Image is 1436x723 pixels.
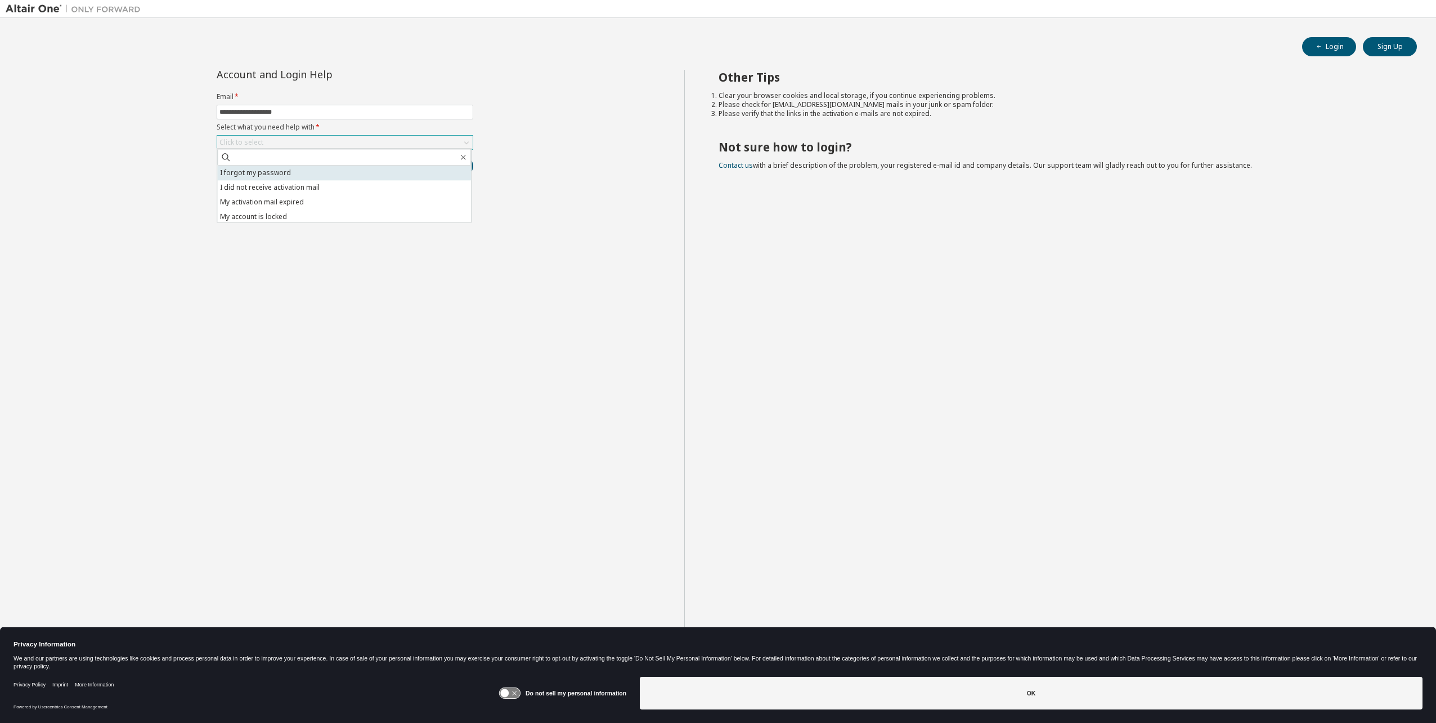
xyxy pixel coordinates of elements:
li: I forgot my password [217,166,471,180]
button: Sign Up [1363,37,1417,56]
h2: Other Tips [719,70,1397,84]
button: Login [1302,37,1356,56]
span: with a brief description of the problem, your registered e-mail id and company details. Our suppo... [719,160,1252,170]
h2: Not sure how to login? [719,140,1397,154]
label: Select what you need help with [217,123,473,132]
label: Email [217,92,473,101]
div: Click to select [217,136,473,149]
div: Click to select [219,138,263,147]
li: Please verify that the links in the activation e-mails are not expired. [719,109,1397,118]
li: Please check for [EMAIL_ADDRESS][DOMAIN_NAME] mails in your junk or spam folder. [719,100,1397,109]
li: Clear your browser cookies and local storage, if you continue experiencing problems. [719,91,1397,100]
a: Contact us [719,160,753,170]
div: Account and Login Help [217,70,422,79]
img: Altair One [6,3,146,15]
